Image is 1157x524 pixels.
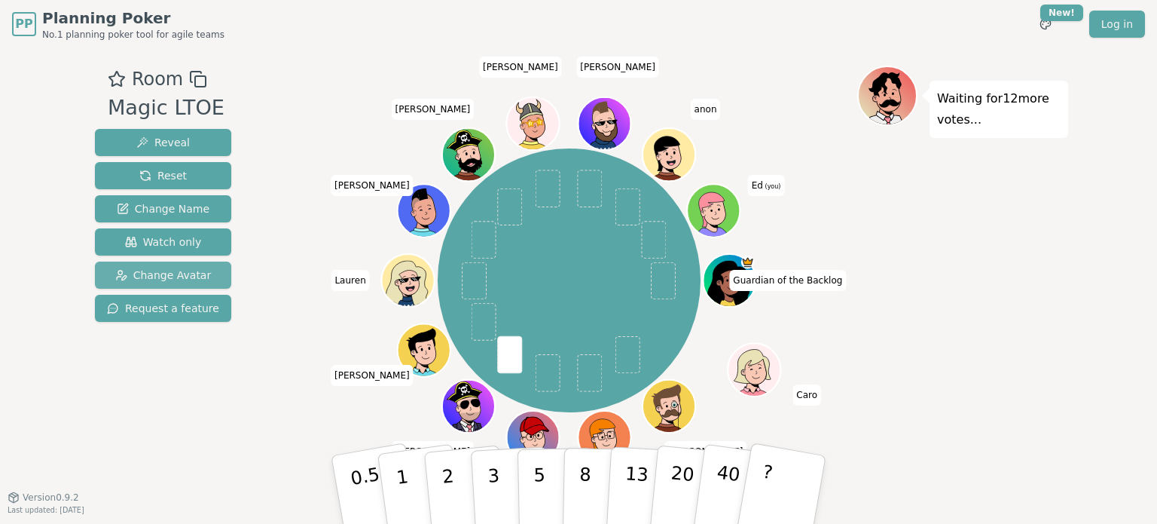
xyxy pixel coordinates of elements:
span: Watch only [125,234,202,250]
button: Change Avatar [95,262,231,289]
button: Add as favourite [108,66,126,93]
span: Click to change your name [792,385,821,406]
p: Waiting for 12 more votes... [937,88,1061,130]
span: PP [15,15,32,33]
button: Version0.9.2 [8,492,79,504]
span: Version 0.9.2 [23,492,79,504]
span: Reset [139,168,187,183]
a: PPPlanning PokerNo.1 planning poker tool for agile teams [12,8,224,41]
span: Reveal [136,135,190,150]
span: No.1 planning poker tool for agile teams [42,29,224,41]
span: Click to change your name [392,441,475,462]
span: Click to change your name [729,270,846,291]
span: Change Avatar [115,268,212,283]
span: Click to change your name [576,57,659,78]
span: Click to change your name [748,175,785,196]
span: Click to change your name [331,175,414,196]
a: Log in [1089,11,1145,38]
button: New! [1032,11,1059,38]
button: Request a feature [95,295,231,322]
button: Change Name [95,195,231,222]
span: Room [132,66,183,93]
span: Click to change your name [691,99,721,120]
span: Request a feature [107,301,219,316]
span: Change Name [117,201,209,216]
button: Watch only [95,228,231,256]
span: Click to change your name [331,365,414,386]
button: Click to change your avatar [689,186,739,236]
span: (you) [763,183,781,190]
span: Click to change your name [331,270,369,291]
button: Reset [95,162,231,189]
span: Last updated: [DATE] [8,506,84,514]
span: Click to change your name [664,441,747,462]
span: Click to change your name [479,57,562,78]
button: Reveal [95,129,231,156]
div: New! [1040,5,1083,21]
span: Guardian of the Backlog is the host [741,256,755,269]
span: Planning Poker [42,8,224,29]
div: Magic LTOE [108,93,224,124]
span: Click to change your name [392,99,475,120]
